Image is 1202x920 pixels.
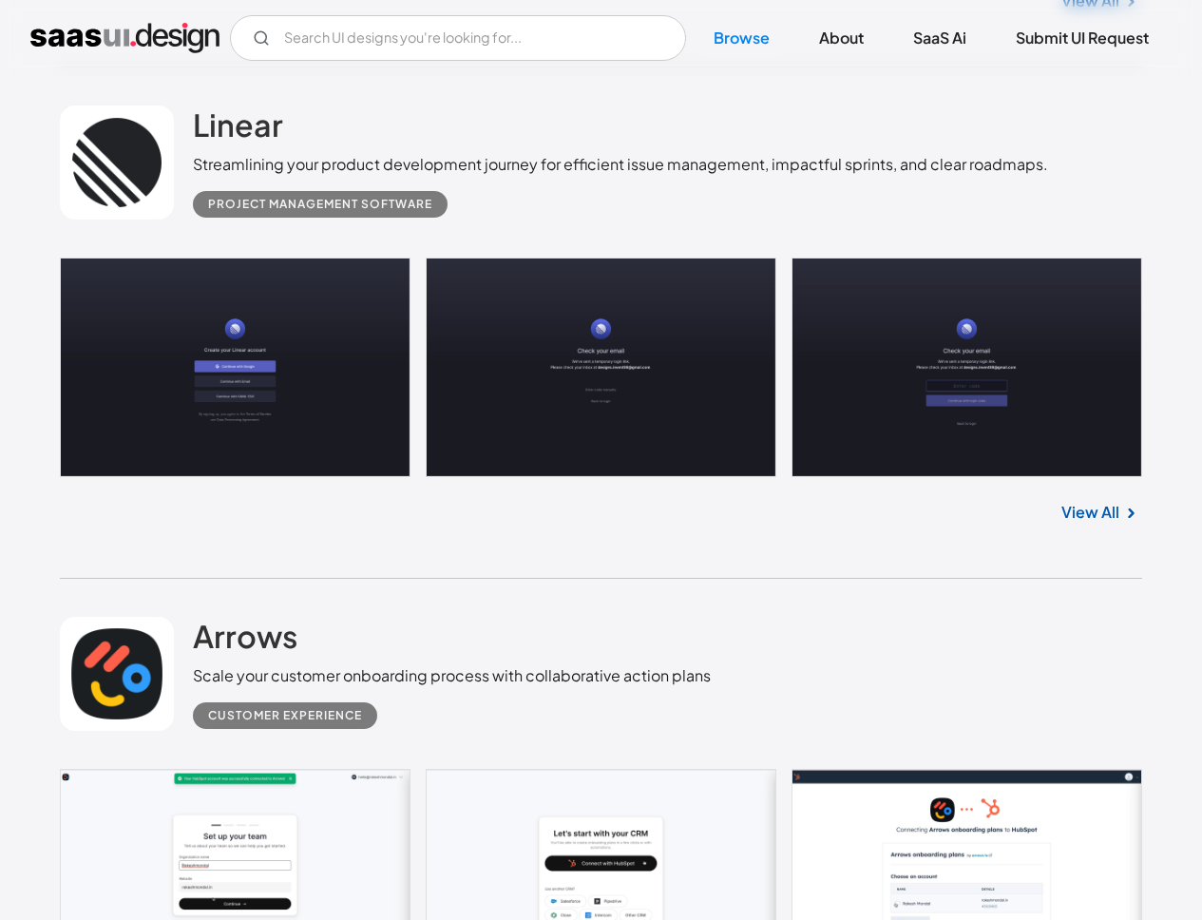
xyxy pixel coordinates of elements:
[193,664,711,687] div: Scale your customer onboarding process with collaborative action plans
[193,617,297,655] h2: Arrows
[208,193,432,216] div: Project Management Software
[230,15,686,61] form: Email Form
[193,105,283,153] a: Linear
[230,15,686,61] input: Search UI designs you're looking for...
[796,17,887,59] a: About
[1061,501,1119,524] a: View All
[193,153,1048,176] div: Streamlining your product development journey for efficient issue management, impactful sprints, ...
[193,617,297,664] a: Arrows
[993,17,1172,59] a: Submit UI Request
[30,23,219,53] a: home
[208,704,362,727] div: Customer Experience
[193,105,283,144] h2: Linear
[890,17,989,59] a: SaaS Ai
[691,17,792,59] a: Browse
